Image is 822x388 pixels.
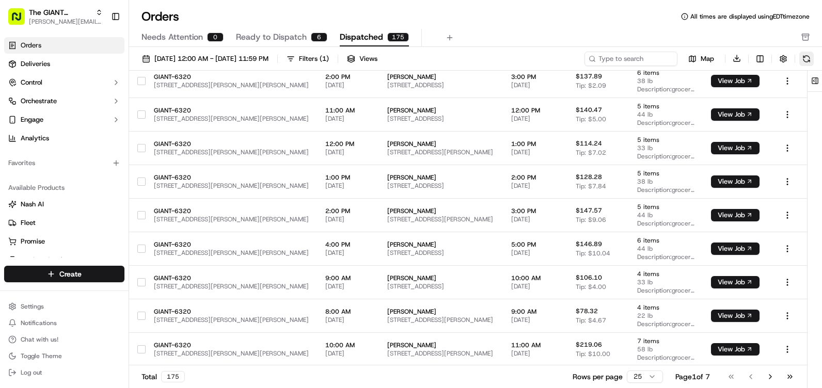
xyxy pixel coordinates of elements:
span: Pylon [103,228,125,236]
span: 8:00 AM [325,308,371,316]
button: View Job [711,75,760,87]
span: [DATE] [511,81,559,89]
input: Got a question? Start typing here... [27,67,186,77]
span: [STREET_ADDRESS] [387,115,495,123]
span: $137.89 [576,72,602,80]
a: Promise [8,237,120,246]
span: 11:00 AM [511,341,559,349]
span: Description: grocery bags [637,152,694,160]
button: View Job [711,209,760,221]
span: [STREET_ADDRESS][PERSON_NAME] [387,316,495,324]
button: Start new chat [176,102,188,114]
span: GIANT-6320 [154,240,309,249]
span: Create [59,269,82,279]
span: [STREET_ADDRESS] [387,282,495,290]
button: Engage [4,111,124,128]
button: Notifications [4,316,124,330]
span: Analytics [21,134,49,143]
span: Description: grocery bags [637,219,694,228]
span: [PERSON_NAME] [387,308,495,316]
span: 1:00 PM [511,140,559,148]
span: [STREET_ADDRESS][PERSON_NAME][PERSON_NAME] [154,249,309,257]
a: View Job [711,211,760,219]
h1: Orders [141,8,179,25]
div: 175 [387,33,409,42]
button: View Job [711,108,760,121]
span: [STREET_ADDRESS][PERSON_NAME][PERSON_NAME] [154,81,309,89]
div: 💻 [87,204,96,212]
span: Log out [21,368,42,377]
a: View Job [711,312,760,320]
span: The GIANT Company [29,7,91,18]
span: GIANT-6320 [154,173,309,182]
span: [DATE] [325,249,371,257]
span: 12:00 PM [511,106,559,115]
span: [DATE] [511,349,559,358]
span: GIANT-6320 [154,207,309,215]
span: 3:00 PM [511,207,559,215]
span: [STREET_ADDRESS][PERSON_NAME][PERSON_NAME] [154,215,309,223]
button: View Job [711,343,760,355]
span: [STREET_ADDRESS] [387,249,495,257]
button: Log out [4,365,124,380]
span: API Documentation [98,203,166,213]
span: [DATE] [325,148,371,156]
a: Product Catalog [8,255,120,265]
a: Orders [4,37,124,54]
a: 💻API Documentation [83,199,170,217]
a: Fleet [8,218,120,228]
span: [PERSON_NAME] [387,140,495,148]
span: [DATE] [325,182,371,190]
div: 0 [207,33,224,42]
span: $114.24 [576,139,602,148]
button: Nash AI [4,196,124,213]
p: Welcome 👋 [10,41,188,58]
button: View Job [711,276,760,288]
button: Filters(1) [282,52,334,66]
span: 2:00 PM [325,207,371,215]
span: 4 items [637,270,694,278]
span: Engage [21,115,43,124]
button: Views [342,52,382,66]
button: Fleet [4,215,124,231]
span: Dispatched [340,31,383,43]
span: 44 lb [637,110,694,119]
span: 38 lb [637,177,694,186]
span: Description: grocery bags [637,286,694,295]
span: Chat with us! [21,335,58,344]
span: [STREET_ADDRESS][PERSON_NAME][PERSON_NAME] [154,182,309,190]
div: Filters [299,54,329,63]
span: 2:00 PM [511,173,559,182]
span: Tip: $7.84 [576,182,606,190]
span: [PERSON_NAME] [387,341,495,349]
span: [DATE] [325,349,371,358]
span: $106.10 [576,273,602,282]
a: Analytics [4,130,124,147]
div: Total [141,371,185,382]
span: 5 items [637,203,694,211]
span: Orchestrate [21,96,57,106]
button: Toggle Theme [4,349,124,363]
button: The GIANT Company[PERSON_NAME][EMAIL_ADDRESS][PERSON_NAME][DOMAIN_NAME] [4,4,107,29]
button: Chat with us! [4,332,124,347]
button: Promise [4,233,124,250]
span: 44 lb [637,211,694,219]
img: 1736555255976-a54dd68f-1ca7-489b-9aae-adbdc363a1c4 [10,99,29,117]
span: [DATE] [511,316,559,324]
span: [PERSON_NAME] [387,274,495,282]
button: Create [4,266,124,282]
span: GIANT-6320 [154,106,309,115]
button: [DATE] 12:00 AM - [DATE] 11:59 PM [137,52,273,66]
input: Type to search [584,52,677,66]
span: 12:00 PM [325,140,371,148]
span: 7 items [637,337,694,345]
span: ( 1 ) [320,54,329,63]
button: Orchestrate [4,93,124,109]
span: [PERSON_NAME] [387,73,495,81]
span: [DATE] [325,115,371,123]
span: 1:00 PM [325,173,371,182]
span: 44 lb [637,245,694,253]
button: Product Catalog [4,252,124,268]
a: View Job [711,278,760,286]
span: Tip: $4.00 [576,283,606,291]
